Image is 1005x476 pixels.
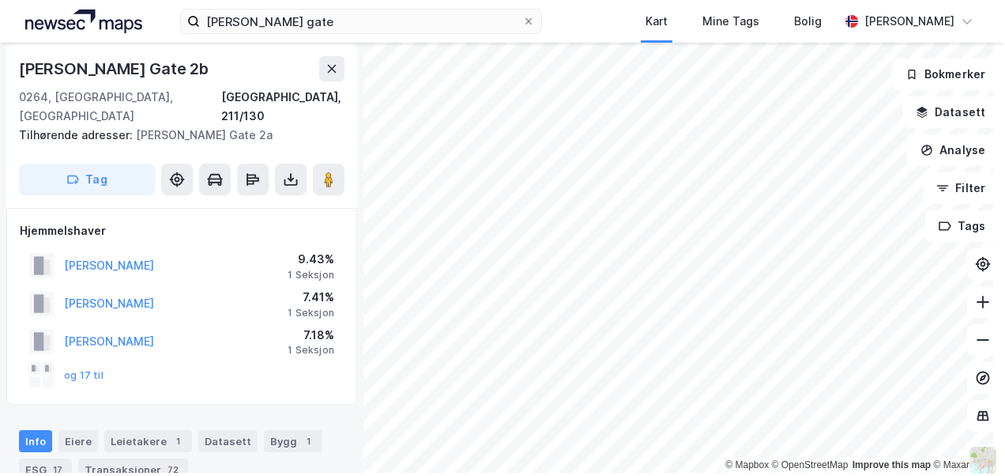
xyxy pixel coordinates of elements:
div: 9.43% [288,250,334,269]
div: 1 [300,433,316,449]
iframe: Chat Widget [926,400,1005,476]
a: OpenStreetMap [772,459,849,470]
span: Tilhørende adresser: [19,128,136,142]
button: Tag [19,164,155,195]
div: 1 Seksjon [288,344,334,357]
button: Tags [925,210,999,242]
button: Analyse [907,134,999,166]
div: 1 Seksjon [288,307,334,319]
div: [PERSON_NAME] Gate 2b [19,56,212,81]
div: Mine Tags [702,12,759,31]
div: Hjemmelshaver [20,221,344,240]
div: [PERSON_NAME] Gate 2a [19,126,332,145]
div: Bolig [794,12,822,31]
div: Leietakere [104,430,192,452]
div: 0264, [GEOGRAPHIC_DATA], [GEOGRAPHIC_DATA] [19,88,221,126]
button: Filter [923,172,999,204]
div: Bygg [264,430,322,452]
div: 1 [170,433,186,449]
div: Info [19,430,52,452]
div: [GEOGRAPHIC_DATA], 211/130 [221,88,344,126]
button: Bokmerker [892,59,999,90]
div: [PERSON_NAME] [864,12,954,31]
div: 1 Seksjon [288,269,334,281]
div: Kart [646,12,668,31]
input: Søk på adresse, matrikkel, gårdeiere, leietakere eller personer [200,9,521,33]
a: Improve this map [853,459,931,470]
div: Eiere [58,430,98,452]
a: Mapbox [725,459,769,470]
div: 7.18% [288,326,334,345]
div: 7.41% [288,288,334,307]
button: Datasett [902,96,999,128]
div: Datasett [198,430,258,452]
img: logo.a4113a55bc3d86da70a041830d287a7e.svg [25,9,142,33]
